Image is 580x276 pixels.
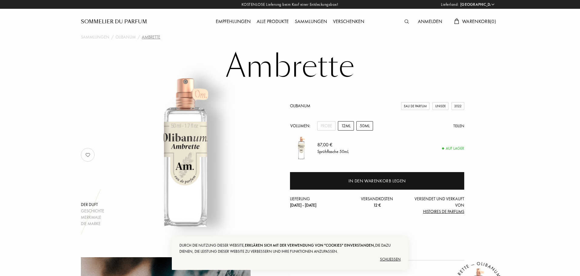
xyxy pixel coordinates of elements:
div: Anmelden [415,18,445,26]
div: 12mL [338,121,354,131]
div: Probe [317,121,335,131]
a: Olibanum [290,103,310,108]
div: / [138,34,140,40]
div: Eau de Parfum [401,102,429,110]
div: Sprühflasche 50mL [317,148,349,155]
div: Versendet und verkauft von [406,196,464,215]
span: Histoires de Parfums [423,209,464,214]
div: Empfehlungen [213,18,254,26]
div: Alle Produkte [254,18,292,26]
h1: Ambrette [138,50,442,83]
div: Geschichte [81,208,104,214]
div: 50mL [356,121,373,131]
img: no_like_p.png [82,149,94,161]
img: cart.svg [454,18,459,24]
div: / [111,34,114,40]
span: Warenkorb ( 0 ) [462,18,496,25]
a: Anmelden [415,18,445,25]
span: Lieferland: [441,2,459,8]
a: Sammlungen [81,34,109,40]
img: Ambrette Olibanum [290,137,313,159]
div: Durch die Nutzung dieser Website, die dazu dienen, die Leistung dieser Website zu verbessern und ... [179,242,401,254]
div: Lieferung [290,196,348,208]
a: Sammlungen [292,18,330,25]
div: Merkmale [81,214,104,221]
a: Sommelier du Parfum [81,18,147,25]
img: search_icn.svg [405,19,409,24]
span: [DATE] - [DATE] [290,202,316,208]
div: Sammlungen [292,18,330,26]
span: 12 € [373,202,381,208]
span: erklären sich mit der Verwendung von "Cookies" einverstanden, [245,243,375,248]
div: In den Warenkorb legen [348,178,406,185]
div: Der Duft [81,201,104,208]
div: Volumen: [290,121,314,131]
a: Olibanum [115,34,136,40]
a: Empfehlungen [213,18,254,25]
a: Verschenken [330,18,367,25]
div: Ambrette [142,34,160,40]
div: Schließen [179,254,401,264]
div: Verschenken [330,18,367,26]
div: Auf Lager [442,145,464,151]
div: 87,00 € [317,141,349,148]
a: Alle Produkte [254,18,292,25]
div: 2022 [452,102,464,110]
div: Teilen [453,123,464,129]
img: Ambrette Olibanum [111,77,261,227]
div: Versandkosten [348,196,406,208]
div: Unisex [432,102,448,110]
div: Die Marke [81,221,104,227]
